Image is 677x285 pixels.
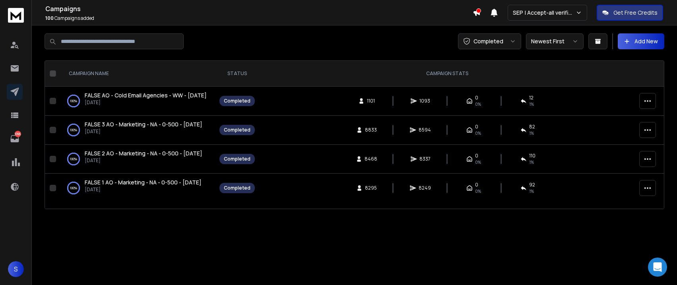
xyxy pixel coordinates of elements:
td: 100%FALSE AO - Cold Email Agencies - WW - [DATE][DATE] [59,87,215,116]
a: FALSE AO - Cold Email Agencies - WW - [DATE] [85,91,207,99]
span: 8337 [419,156,431,162]
p: [DATE] [85,99,207,106]
span: 8594 [419,127,431,133]
span: 0% [475,130,481,136]
p: 100 % [70,184,77,192]
span: 0 [475,95,478,101]
p: [DATE] [85,186,202,193]
td: 100%FALSE 2 AO - Marketing - NA - 0-500 - [DATE][DATE] [59,145,215,174]
button: Get Free Credits [597,5,663,21]
span: 0% [475,159,481,165]
span: FALSE 1 AO - Marketing - NA - 0-500 - [DATE] [85,178,202,186]
a: FALSE 1 AO - Marketing - NA - 0-500 - [DATE] [85,178,202,186]
p: Completed [473,37,503,45]
span: 0% [475,101,481,107]
span: 8249 [419,185,431,191]
p: 100 % [70,155,77,163]
p: 1096 [15,131,21,137]
p: [DATE] [85,128,202,135]
span: 8833 [365,127,377,133]
div: Completed [224,156,250,162]
h1: Campaigns [45,4,473,14]
span: 12 [529,95,533,101]
button: Add New [618,33,664,49]
p: 100 % [70,97,77,105]
div: Open Intercom Messenger [648,258,667,277]
button: S [8,261,24,277]
a: FALSE 2 AO - Marketing - NA - 0-500 - [DATE] [85,149,202,157]
span: 1101 [367,98,375,104]
span: 8295 [365,185,377,191]
span: 1 % [529,101,534,107]
th: CAMPAIGN NAME [59,61,215,87]
span: 0 [475,124,478,130]
span: 0% [475,188,481,194]
th: STATUS [215,61,260,87]
a: 1096 [7,131,23,147]
span: 0 [475,182,478,188]
span: 8468 [365,156,377,162]
button: Newest First [526,33,584,49]
div: Completed [224,185,250,191]
p: Get Free Credits [613,9,658,17]
span: 1093 [419,98,430,104]
p: [DATE] [85,157,202,164]
span: FALSE 2 AO - Marketing - NA - 0-500 - [DATE] [85,149,202,157]
th: CAMPAIGN STATS [260,61,634,87]
p: Campaigns added [45,15,473,21]
img: logo [8,8,24,23]
span: 1 % [529,159,534,165]
span: 110 [529,153,535,159]
span: 1 % [529,130,534,136]
span: 92 [529,182,535,188]
p: 100 % [70,126,77,134]
td: 100%FALSE 1 AO - Marketing - NA - 0-500 - [DATE][DATE] [59,174,215,203]
p: SEP | Accept-all verifications [513,9,576,17]
a: FALSE 3 AO - Marketing - NA - 0-500 - [DATE] [85,120,202,128]
span: 0 [475,153,478,159]
span: 100 [45,15,54,21]
td: 100%FALSE 3 AO - Marketing - NA - 0-500 - [DATE][DATE] [59,116,215,145]
div: Completed [224,98,250,104]
span: 82 [529,124,535,130]
span: 1 % [529,188,534,194]
div: Completed [224,127,250,133]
